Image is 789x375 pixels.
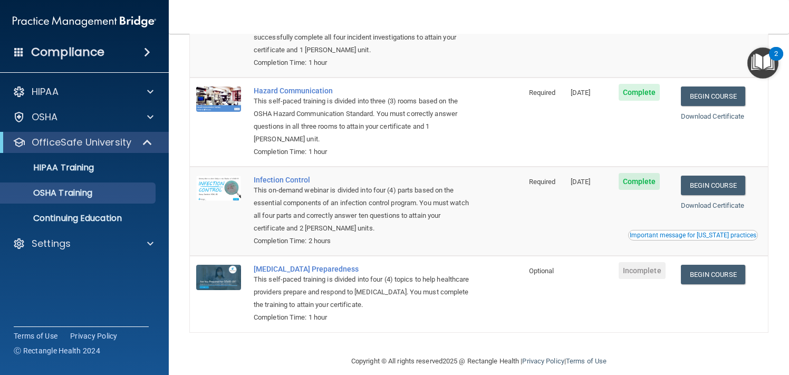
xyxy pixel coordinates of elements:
[566,357,607,365] a: Terms of Use
[571,89,591,97] span: [DATE]
[7,188,92,198] p: OSHA Training
[32,136,131,149] p: OfficeSafe University
[254,311,470,324] div: Completion Time: 1 hour
[32,111,58,123] p: OSHA
[7,162,94,173] p: HIPAA Training
[254,235,470,247] div: Completion Time: 2 hours
[774,54,778,68] div: 2
[619,84,660,101] span: Complete
[13,136,153,149] a: OfficeSafe University
[571,178,591,186] span: [DATE]
[13,85,153,98] a: HIPAA
[681,265,745,284] a: Begin Course
[681,112,745,120] a: Download Certificate
[31,45,104,60] h4: Compliance
[522,357,564,365] a: Privacy Policy
[70,331,118,341] a: Privacy Policy
[681,176,745,195] a: Begin Course
[254,273,470,311] div: This self-paced training is divided into four (4) topics to help healthcare providers prepare and...
[529,178,556,186] span: Required
[628,230,758,241] button: Read this if you are a dental practitioner in the state of CA
[7,213,151,224] p: Continuing Education
[14,331,57,341] a: Terms of Use
[630,232,756,238] div: Important message for [US_STATE] practices
[747,47,778,79] button: Open Resource Center, 2 new notifications
[254,146,470,158] div: Completion Time: 1 hour
[619,173,660,190] span: Complete
[13,237,153,250] a: Settings
[681,201,745,209] a: Download Certificate
[619,262,666,279] span: Incomplete
[529,267,554,275] span: Optional
[254,95,470,146] div: This self-paced training is divided into three (3) rooms based on the OSHA Hazard Communication S...
[254,176,470,184] a: Infection Control
[14,345,100,356] span: Ⓒ Rectangle Health 2024
[13,111,153,123] a: OSHA
[254,86,470,95] a: Hazard Communication
[32,85,59,98] p: HIPAA
[254,184,470,235] div: This on-demand webinar is divided into four (4) parts based on the essential components of an inf...
[681,86,745,106] a: Begin Course
[254,56,470,69] div: Completion Time: 1 hour
[13,11,156,32] img: PMB logo
[254,265,470,273] a: [MEDICAL_DATA] Preparedness
[736,318,776,358] iframe: Drift Widget Chat Controller
[32,237,71,250] p: Settings
[529,89,556,97] span: Required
